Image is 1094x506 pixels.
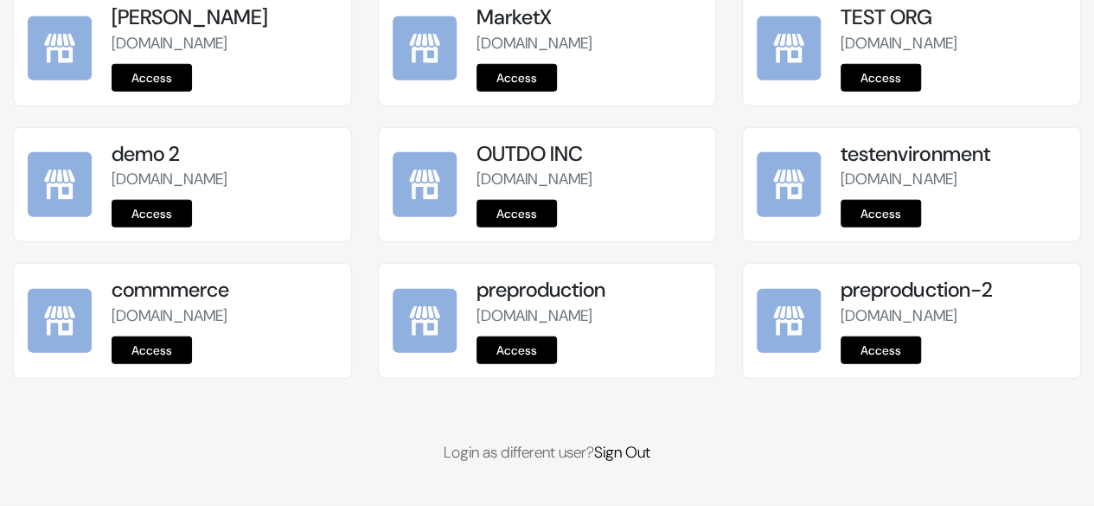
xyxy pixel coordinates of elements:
p: [DOMAIN_NAME] [477,168,702,191]
p: [DOMAIN_NAME] [841,304,1066,328]
img: preproduction-2 [757,289,821,353]
h5: preproduction-2 [841,278,1066,303]
h5: MarketX [477,5,702,30]
h5: commmerce [112,278,337,303]
a: Access [112,64,192,92]
p: [DOMAIN_NAME] [112,168,337,191]
a: Access [477,64,557,92]
img: MarketX [393,16,457,80]
img: demo 2 [28,152,92,216]
a: Access [477,336,557,364]
img: commmerce [28,289,92,353]
p: [DOMAIN_NAME] [112,304,337,328]
p: [DOMAIN_NAME] [841,32,1066,55]
a: Access [477,200,557,227]
a: Sign Out [594,442,650,463]
a: Access [112,200,192,227]
h5: TEST ORG [841,5,1066,30]
a: Access [841,64,921,92]
p: [DOMAIN_NAME] [477,304,702,328]
p: [DOMAIN_NAME] [841,168,1066,191]
img: OUTDO INC [393,152,457,216]
h5: preproduction [477,278,702,303]
p: [DOMAIN_NAME] [112,32,337,55]
a: Access [841,200,921,227]
h5: demo 2 [112,142,337,167]
img: kamal Da [28,16,92,80]
img: TEST ORG [757,16,821,80]
h5: testenvironment [841,142,1066,167]
h5: [PERSON_NAME] [112,5,337,30]
img: preproduction [393,289,457,353]
a: Access [841,336,921,364]
a: Access [112,336,192,364]
img: testenvironment [757,152,821,216]
p: Login as different user? [13,441,1081,464]
p: [DOMAIN_NAME] [477,32,702,55]
h5: OUTDO INC [477,142,702,167]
